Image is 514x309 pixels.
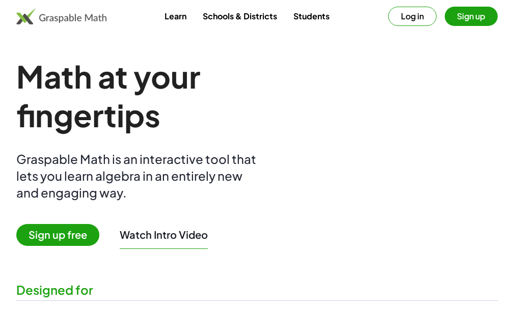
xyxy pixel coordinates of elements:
[445,7,498,26] button: Sign up
[285,7,338,25] a: Students
[16,282,498,298] div: Designed for
[120,228,208,241] button: Watch Intro Video
[156,7,195,25] a: Learn
[388,7,437,26] button: Log in
[195,7,285,25] a: Schools & Districts
[16,151,261,201] div: Graspable Math is an interactive tool that lets you learn algebra in an entirely new and engaging...
[16,224,99,246] span: Sign up free
[16,57,340,134] h1: Math at your fingertips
